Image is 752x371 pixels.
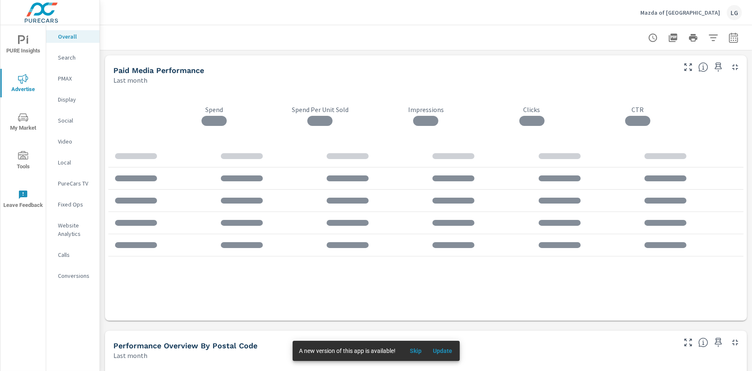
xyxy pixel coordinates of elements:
p: Fixed Ops [58,200,93,209]
span: Update [433,347,453,355]
span: Understand performance metrics over the selected time range. [698,62,708,72]
div: Fixed Ops [46,198,100,211]
button: "Export Report to PDF" [665,29,681,46]
p: Spend [161,105,267,114]
button: Minimize Widget [728,336,742,349]
div: Search [46,51,100,64]
span: Save this to your personalized report [712,336,725,349]
div: PMAX [46,72,100,85]
button: Skip [403,344,430,358]
div: Video [46,135,100,148]
p: Last month [113,350,147,361]
p: PMAX [58,74,93,83]
button: Print Report [685,29,702,46]
p: Impressions [373,105,479,114]
button: Make Fullscreen [681,60,695,74]
span: Skip [406,347,426,355]
span: Tools [3,151,43,172]
p: Clicks [479,105,585,114]
p: Local [58,158,93,167]
p: Overall [58,32,93,41]
p: Mazda of [GEOGRAPHIC_DATA] [640,9,720,16]
div: Conversions [46,269,100,282]
p: Video [58,137,93,146]
p: Display [58,95,93,104]
div: PureCars TV [46,177,100,190]
p: Search [58,53,93,62]
button: Update [430,344,456,358]
p: Calls [58,251,93,259]
p: Spend Per Unit Sold [267,105,373,114]
div: nav menu [0,25,46,218]
span: Leave Feedback [3,190,43,210]
div: Website Analytics [46,219,100,240]
h5: Paid Media Performance [113,66,204,75]
span: A new version of this app is available! [299,347,396,354]
div: LG [727,5,742,20]
span: Advertise [3,74,43,94]
h5: Performance Overview By Postal Code [113,341,257,350]
span: Understand performance data by postal code. Individual postal codes can be selected and expanded ... [698,337,708,347]
button: Apply Filters [705,29,722,46]
span: Save this to your personalized report [712,60,725,74]
p: Last month [113,75,147,85]
p: Website Analytics [58,221,93,238]
button: Minimize Widget [728,60,742,74]
div: Display [46,93,100,106]
div: Calls [46,248,100,261]
p: PureCars TV [58,179,93,188]
span: PURE Insights [3,35,43,56]
button: Select Date Range [725,29,742,46]
p: CTR [585,105,691,114]
p: Social [58,116,93,125]
button: Make Fullscreen [681,336,695,349]
div: Social [46,114,100,127]
div: Overall [46,30,100,43]
p: Conversions [58,272,93,280]
div: Local [46,156,100,169]
span: My Market [3,112,43,133]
